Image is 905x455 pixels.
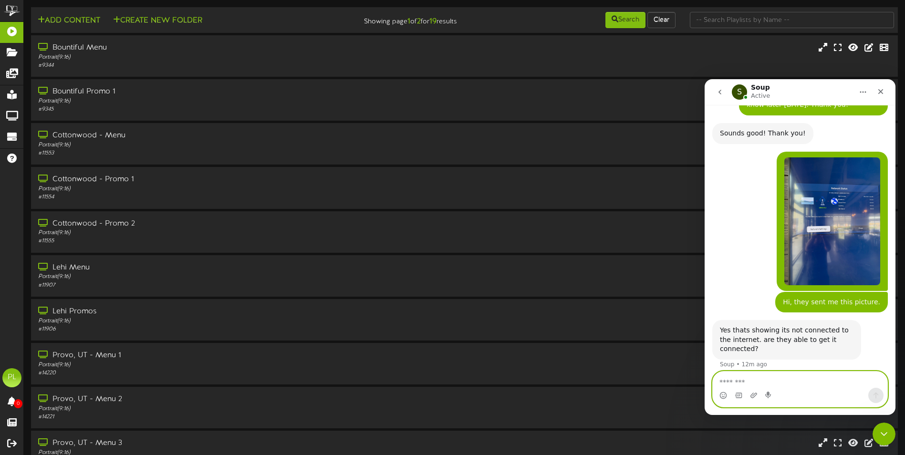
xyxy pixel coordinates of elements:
[38,369,385,377] div: # 14220
[38,53,385,62] div: Portrait ( 9:16 )
[38,237,385,245] div: # 11555
[38,262,385,273] div: Lehi Menu
[605,12,645,28] button: Search
[38,130,385,141] div: Cottonwood - Menu
[38,361,385,369] div: Portrait ( 9:16 )
[38,229,385,237] div: Portrait ( 9:16 )
[647,12,676,28] button: Clear
[38,306,385,317] div: Lehi Promos
[38,394,385,405] div: Provo, UT - Menu 2
[38,42,385,53] div: Bountiful Menu
[417,17,421,26] strong: 2
[319,11,464,27] div: Showing page of for results
[38,149,385,157] div: # 11553
[38,317,385,325] div: Portrait ( 9:16 )
[38,405,385,413] div: Portrait ( 9:16 )
[2,368,21,387] div: PL
[38,438,385,449] div: Provo, UT - Menu 3
[38,141,385,149] div: Portrait ( 9:16 )
[14,399,22,408] span: 0
[38,413,385,421] div: # 14221
[38,185,385,193] div: Portrait ( 9:16 )
[38,62,385,70] div: # 9344
[38,273,385,281] div: Portrait ( 9:16 )
[407,17,410,26] strong: 1
[38,97,385,105] div: Portrait ( 9:16 )
[38,193,385,201] div: # 11554
[38,86,385,97] div: Bountiful Promo 1
[35,15,103,27] button: Add Content
[38,105,385,114] div: # 9345
[38,218,385,229] div: Cottonwood - Promo 2
[705,79,895,415] iframe: Intercom live chat
[873,423,895,445] iframe: Intercom live chat
[38,350,385,361] div: Provo, UT - Menu 1
[690,12,894,28] input: -- Search Playlists by Name --
[38,174,385,185] div: Cottonwood - Promo 1
[38,281,385,290] div: # 11907
[38,325,385,333] div: # 11906
[110,15,205,27] button: Create New Folder
[429,17,437,26] strong: 19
